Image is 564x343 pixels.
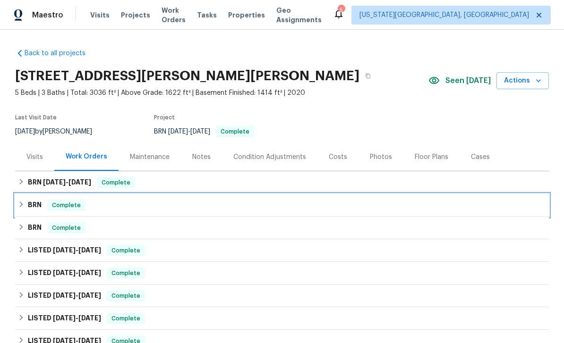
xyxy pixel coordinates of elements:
[28,313,101,324] h6: LISTED
[53,315,101,321] span: -
[78,247,101,253] span: [DATE]
[108,246,144,255] span: Complete
[338,6,344,15] div: 5
[28,245,101,256] h6: LISTED
[32,10,63,20] span: Maestro
[26,152,43,162] div: Visits
[496,72,549,90] button: Actions
[154,128,254,135] span: BRN
[43,179,91,185] span: -
[108,314,144,323] span: Complete
[53,315,76,321] span: [DATE]
[15,239,549,262] div: LISTED [DATE]-[DATE]Complete
[415,152,448,162] div: Floor Plans
[168,128,188,135] span: [DATE]
[66,152,107,161] div: Work Orders
[28,177,91,188] h6: BRN
[15,49,106,58] a: Back to all projects
[53,247,101,253] span: -
[15,217,549,239] div: BRN Complete
[78,292,101,299] span: [DATE]
[168,128,210,135] span: -
[28,268,101,279] h6: LISTED
[108,291,144,301] span: Complete
[48,201,85,210] span: Complete
[53,269,76,276] span: [DATE]
[471,152,490,162] div: Cases
[359,67,376,84] button: Copy Address
[329,152,347,162] div: Costs
[108,268,144,278] span: Complete
[53,247,76,253] span: [DATE]
[445,76,491,85] span: Seen [DATE]
[68,179,91,185] span: [DATE]
[15,128,35,135] span: [DATE]
[130,152,170,162] div: Maintenance
[28,290,101,301] h6: LISTED
[121,10,150,20] span: Projects
[228,10,265,20] span: Properties
[15,126,103,137] div: by [PERSON_NAME]
[15,262,549,284] div: LISTED [DATE]-[DATE]Complete
[154,115,175,120] span: Project
[90,10,110,20] span: Visits
[43,179,66,185] span: [DATE]
[15,71,359,81] h2: [STREET_ADDRESS][PERSON_NAME][PERSON_NAME]
[15,115,57,120] span: Last Visit Date
[197,12,217,18] span: Tasks
[98,178,134,187] span: Complete
[233,152,306,162] div: Condition Adjustments
[78,269,101,276] span: [DATE]
[15,307,549,330] div: LISTED [DATE]-[DATE]Complete
[217,129,253,134] span: Complete
[28,222,42,234] h6: BRN
[504,75,541,87] span: Actions
[370,152,392,162] div: Photos
[15,171,549,194] div: BRN [DATE]-[DATE]Complete
[53,269,101,276] span: -
[78,315,101,321] span: [DATE]
[53,292,101,299] span: -
[15,194,549,217] div: BRN Complete
[15,284,549,307] div: LISTED [DATE]-[DATE]Complete
[48,223,85,233] span: Complete
[359,10,529,20] span: [US_STATE][GEOGRAPHIC_DATA], [GEOGRAPHIC_DATA]
[162,6,186,25] span: Work Orders
[190,128,210,135] span: [DATE]
[276,6,322,25] span: Geo Assignments
[28,200,42,211] h6: BRN
[15,88,428,98] span: 5 Beds | 3 Baths | Total: 3036 ft² | Above Grade: 1622 ft² | Basement Finished: 1414 ft² | 2020
[53,292,76,299] span: [DATE]
[192,152,211,162] div: Notes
